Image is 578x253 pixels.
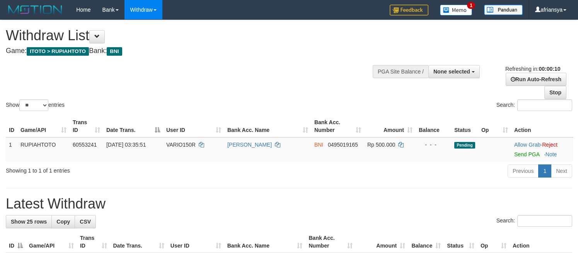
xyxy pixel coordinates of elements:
span: Pending [454,142,475,149]
span: Show 25 rows [11,219,47,225]
th: Status: activate to sort column ascending [444,231,477,253]
th: Bank Acc. Number: activate to sort column ascending [311,115,364,137]
th: Trans ID: activate to sort column ascending [77,231,110,253]
th: Balance [416,115,451,137]
a: [PERSON_NAME] [227,142,272,148]
a: Note [546,151,557,157]
div: PGA Site Balance / [373,65,428,78]
th: ID [6,115,17,137]
a: Show 25 rows [6,215,52,228]
strong: 00:00:10 [539,66,560,72]
th: Op: activate to sort column ascending [478,115,511,137]
img: panduan.png [484,5,523,15]
th: Status [451,115,478,137]
a: Stop [544,86,566,99]
a: Reject [542,142,558,148]
th: Trans ID: activate to sort column ascending [70,115,103,137]
span: Refreshing in: [505,66,560,72]
input: Search: [517,99,572,111]
a: 1 [538,164,551,178]
th: Bank Acc. Number: activate to sort column ascending [305,231,355,253]
h4: Game: Bank: [6,47,378,55]
span: BNI [107,47,122,56]
span: 1 [467,2,475,9]
th: ID: activate to sort column descending [6,231,26,253]
span: [DATE] 03:35:51 [106,142,146,148]
a: Send PGA [514,151,539,157]
span: · [514,142,542,148]
td: · [511,137,573,161]
th: Action [510,231,572,253]
th: Game/API: activate to sort column ascending [17,115,70,137]
th: Amount: activate to sort column ascending [356,231,408,253]
th: Date Trans.: activate to sort column descending [103,115,163,137]
label: Search: [496,99,572,111]
th: Bank Acc. Name: activate to sort column ascending [224,231,306,253]
th: Bank Acc. Name: activate to sort column ascending [224,115,311,137]
th: Game/API: activate to sort column ascending [26,231,77,253]
th: Op: activate to sort column ascending [477,231,510,253]
th: Action [511,115,573,137]
a: Run Auto-Refresh [506,73,566,86]
span: Rp 500.000 [367,142,395,148]
a: Previous [508,164,539,178]
th: Balance: activate to sort column ascending [408,231,444,253]
h1: Withdraw List [6,28,378,43]
h1: Latest Withdraw [6,196,572,212]
span: Copy [56,219,70,225]
select: Showentries [19,99,48,111]
th: Date Trans.: activate to sort column ascending [110,231,167,253]
div: Showing 1 to 1 of 1 entries [6,164,235,174]
td: 1 [6,137,17,161]
a: Next [551,164,572,178]
span: BNI [314,142,323,148]
img: Feedback.jpg [390,5,428,15]
label: Show entries [6,99,65,111]
th: Amount: activate to sort column ascending [364,115,416,137]
span: Copy 0495019165 to clipboard [328,142,358,148]
img: MOTION_logo.png [6,4,65,15]
th: User ID: activate to sort column ascending [163,115,224,137]
td: RUPIAHTOTO [17,137,70,161]
a: CSV [75,215,96,228]
span: ITOTO > RUPIAHTOTO [27,47,89,56]
input: Search: [517,215,572,227]
a: Copy [51,215,75,228]
span: VARIO150R [166,142,196,148]
a: Allow Grab [514,142,540,148]
span: CSV [80,219,91,225]
label: Search: [496,215,572,227]
div: - - - [419,141,448,149]
button: None selected [428,65,480,78]
img: Button%20Memo.svg [440,5,472,15]
span: 60553241 [73,142,97,148]
span: None selected [433,68,470,75]
th: User ID: activate to sort column ascending [167,231,224,253]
